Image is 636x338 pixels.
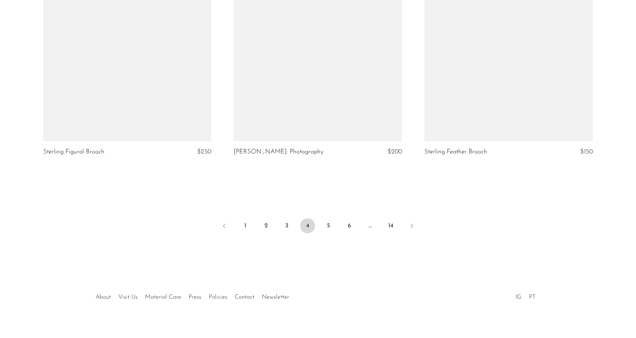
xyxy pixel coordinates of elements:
span: … [363,218,378,233]
a: Contact [235,294,254,300]
a: About [96,294,111,300]
a: Next [404,218,419,235]
a: 2 [258,218,273,233]
a: 6 [342,218,357,233]
a: 5 [321,218,336,233]
a: 1 [238,218,253,233]
span: 4 [300,218,315,233]
a: Press [189,294,201,300]
a: Previous [217,218,232,235]
a: Policies [209,294,227,300]
span: $150 [580,149,593,155]
a: 14 [383,218,398,233]
span: $250 [197,149,211,155]
ul: Social Medias [512,288,539,302]
a: PT [529,294,536,300]
a: Material Care [145,294,181,300]
span: $200 [388,149,402,155]
ul: Quick links [92,288,293,302]
a: Sterling Figural Brooch [43,149,105,155]
a: IG [515,294,521,300]
a: Visit Us [118,294,138,300]
a: 3 [279,218,294,233]
a: Sterling Feather Brooch [424,149,487,155]
a: [PERSON_NAME]: Photography [234,149,324,155]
